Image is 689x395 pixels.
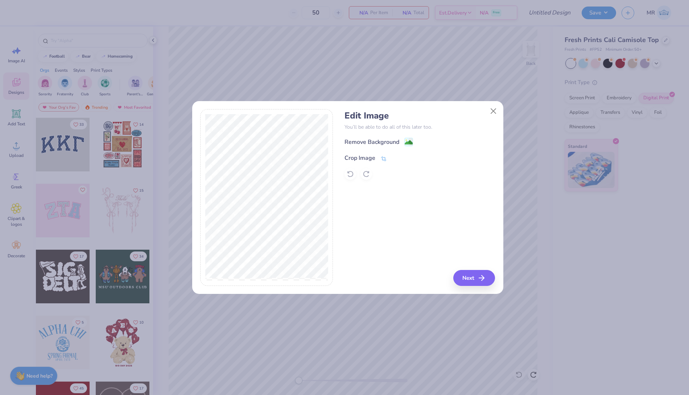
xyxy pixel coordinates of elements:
div: Crop Image [344,154,375,162]
button: Close [486,104,500,118]
p: You’ll be able to do all of this later too. [344,123,495,131]
button: Next [453,270,495,286]
div: Remove Background [344,138,399,146]
h4: Edit Image [344,111,495,121]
